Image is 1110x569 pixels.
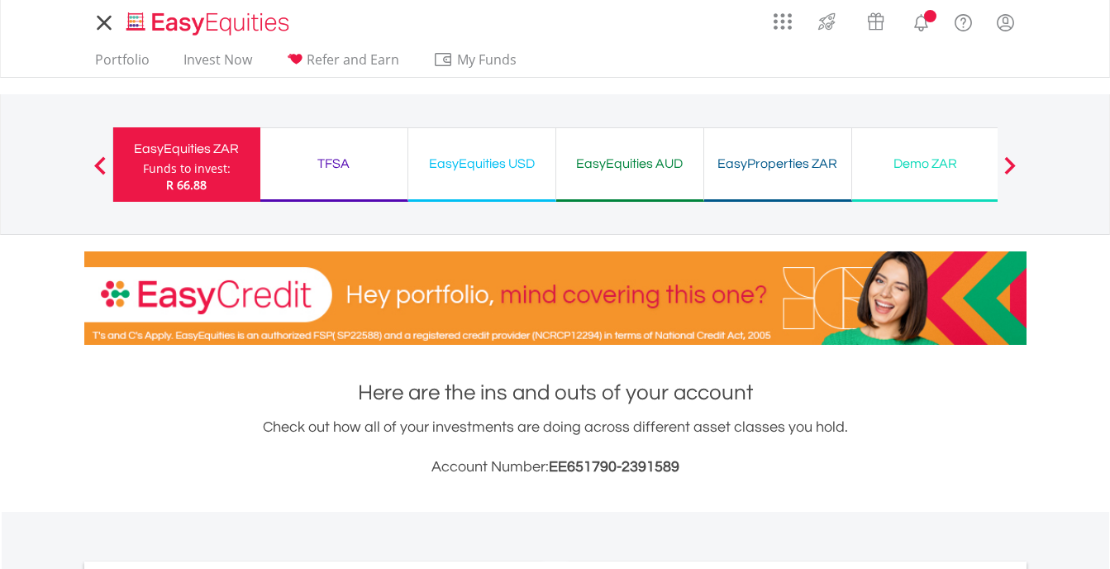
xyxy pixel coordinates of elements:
a: Refer and Earn [279,51,406,77]
div: TFSA [270,152,398,175]
a: AppsGrid [763,4,803,31]
div: EasyEquities ZAR [123,137,250,160]
a: Vouchers [851,4,900,35]
img: thrive-v2.svg [813,8,841,35]
img: grid-menu-icon.svg [774,12,792,31]
span: R 66.88 [166,177,207,193]
button: Next [993,165,1027,181]
div: EasyProperties ZAR [714,152,841,175]
div: Check out how all of your investments are doing across different asset classes you hold. [84,416,1027,479]
button: Previous [83,165,117,181]
h1: Here are the ins and outs of your account [84,378,1027,408]
a: Invest Now [177,51,259,77]
img: vouchers-v2.svg [862,8,889,35]
div: Funds to invest: [143,160,231,177]
a: Home page [120,4,296,37]
span: EE651790-2391589 [549,459,679,475]
span: Refer and Earn [307,50,399,69]
a: My Profile [984,4,1027,41]
a: Portfolio [88,51,156,77]
div: EasyEquities AUD [566,152,693,175]
span: My Funds [433,49,541,70]
a: Notifications [900,4,942,37]
img: EasyEquities_Logo.png [123,10,296,37]
h3: Account Number: [84,456,1027,479]
div: EasyEquities USD [418,152,545,175]
div: Demo ZAR [862,152,989,175]
img: EasyCredit Promotion Banner [84,251,1027,345]
a: FAQ's and Support [942,4,984,37]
